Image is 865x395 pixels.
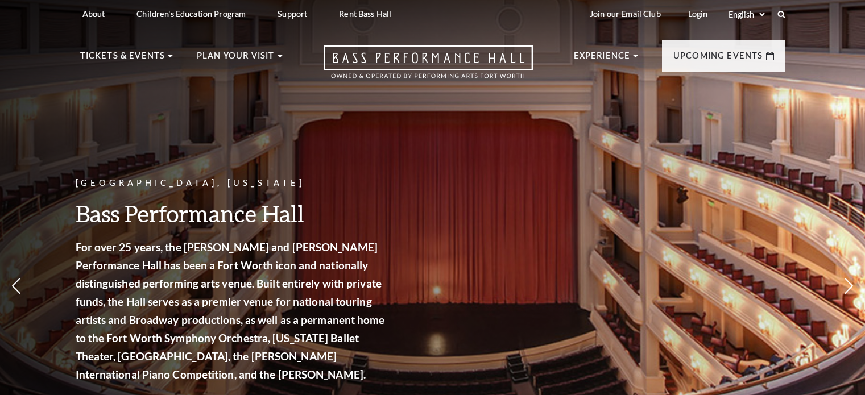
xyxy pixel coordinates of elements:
[76,240,385,381] strong: For over 25 years, the [PERSON_NAME] and [PERSON_NAME] Performance Hall has been a Fort Worth ico...
[76,176,388,190] p: [GEOGRAPHIC_DATA], [US_STATE]
[82,9,105,19] p: About
[136,9,246,19] p: Children's Education Program
[278,9,307,19] p: Support
[76,199,388,228] h3: Bass Performance Hall
[197,49,275,69] p: Plan Your Visit
[726,9,767,20] select: Select:
[673,49,763,69] p: Upcoming Events
[574,49,631,69] p: Experience
[80,49,165,69] p: Tickets & Events
[339,9,391,19] p: Rent Bass Hall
